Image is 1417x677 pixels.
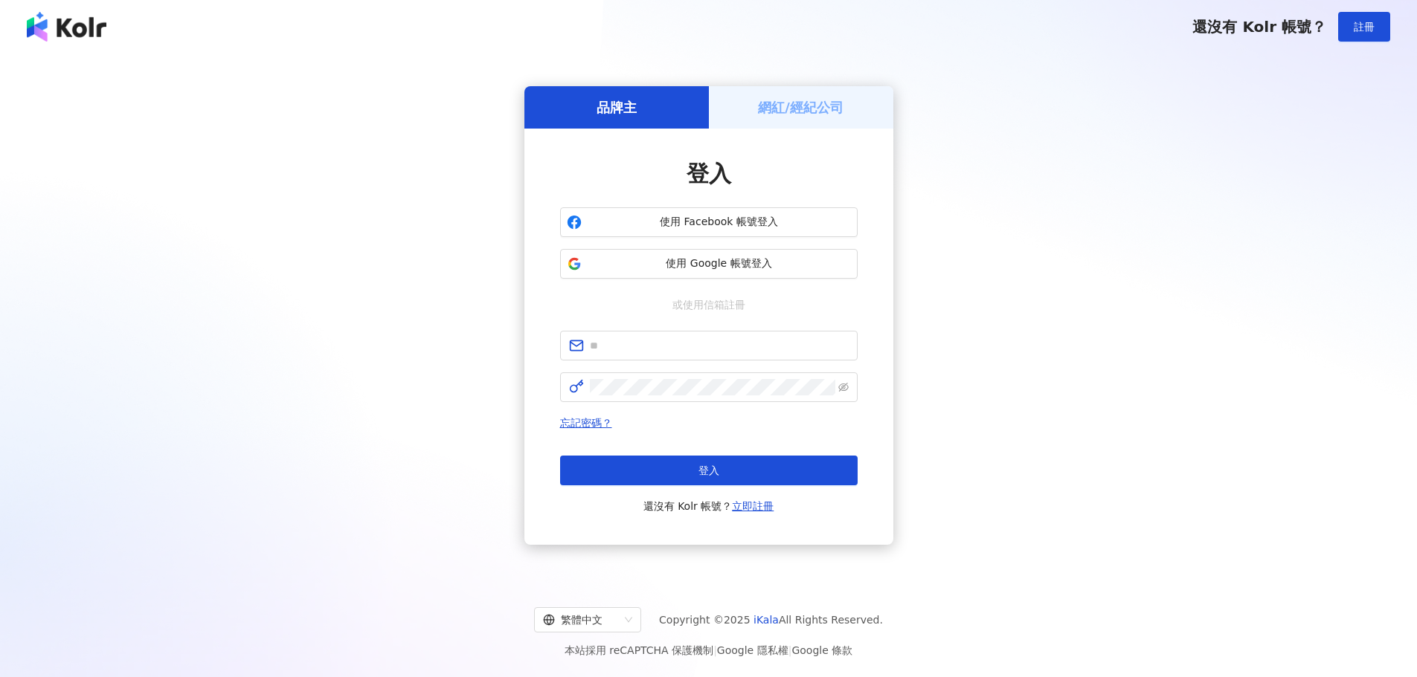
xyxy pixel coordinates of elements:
[758,98,844,117] h5: 網紅/經紀公司
[565,641,852,659] span: 本站採用 reCAPTCHA 保護機制
[732,500,774,512] a: 立即註冊
[1338,12,1390,42] button: 註冊
[560,249,858,279] button: 使用 Google 帳號登入
[588,256,851,271] span: 使用 Google 帳號登入
[754,614,779,626] a: iKala
[27,12,106,42] img: logo
[560,207,858,237] button: 使用 Facebook 帳號登入
[713,644,717,656] span: |
[1192,18,1326,36] span: 還沒有 Kolr 帳號？
[560,417,612,429] a: 忘記密碼？
[662,297,756,313] span: 或使用信箱註冊
[717,644,788,656] a: Google 隱私權
[597,98,637,117] h5: 品牌主
[543,608,619,632] div: 繁體中文
[687,161,731,187] span: 登入
[791,644,852,656] a: Google 條款
[838,382,849,392] span: eye-invisible
[643,497,774,515] span: 還沒有 Kolr 帳號？
[698,464,719,476] span: 登入
[659,611,883,629] span: Copyright © 2025 All Rights Reserved.
[588,215,851,230] span: 使用 Facebook 帳號登入
[788,644,792,656] span: |
[560,456,858,485] button: 登入
[1354,21,1375,33] span: 註冊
